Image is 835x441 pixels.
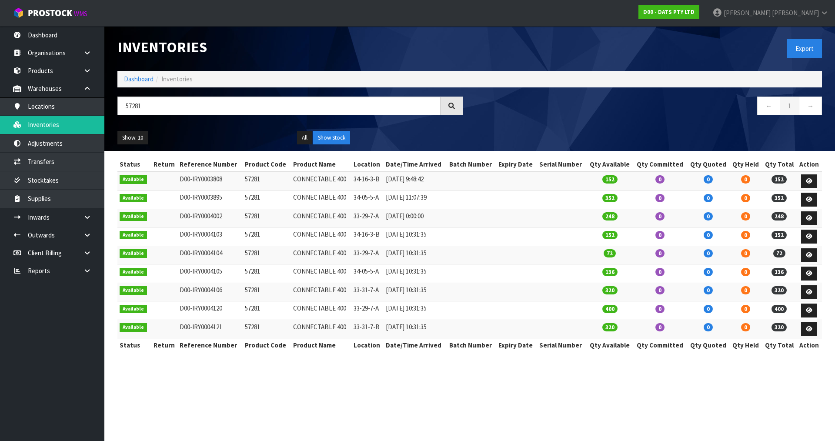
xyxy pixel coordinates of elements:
span: 320 [772,286,787,294]
td: 57281 [243,283,291,301]
td: D00-IRY0003808 [177,172,243,190]
span: 0 [741,249,750,257]
button: Export [787,39,822,58]
span: Available [120,286,147,295]
span: Available [120,175,147,184]
td: CONNECTABLE 400 [291,301,351,320]
button: Show Stock [313,131,350,145]
th: Reference Number [177,338,243,352]
td: D00-IRY0004105 [177,264,243,283]
th: Date/Time Arrived [384,157,447,171]
span: Available [120,194,147,203]
span: 248 [772,212,787,220]
span: 0 [704,249,713,257]
td: 57281 [243,209,291,227]
td: 33-29-7-A [351,209,384,227]
th: Location [351,157,384,171]
td: 34-05-5-A [351,190,384,209]
span: 0 [655,249,665,257]
td: D00-IRY0004002 [177,209,243,227]
img: cube-alt.png [13,7,24,18]
td: CONNECTABLE 400 [291,246,351,264]
td: CONNECTABLE 400 [291,190,351,209]
span: 0 [704,268,713,276]
th: Qty Available [587,338,633,352]
span: [PERSON_NAME] [724,9,771,17]
td: CONNECTABLE 400 [291,283,351,301]
th: Date/Time Arrived [384,338,447,352]
span: 0 [741,323,750,331]
span: 0 [704,286,713,294]
th: Reference Number [177,157,243,171]
span: 320 [772,323,787,331]
span: Available [120,323,147,332]
small: WMS [74,10,87,18]
span: 0 [704,175,713,184]
td: D00-IRY0004120 [177,301,243,320]
span: 400 [772,305,787,313]
span: 0 [655,194,665,202]
td: [DATE] 10:31:35 [384,301,447,320]
span: 0 [655,175,665,184]
td: [DATE] 10:31:35 [384,283,447,301]
td: CONNECTABLE 400 [291,264,351,283]
button: All [297,131,312,145]
td: 57281 [243,190,291,209]
th: Qty Committed [633,338,687,352]
span: Available [120,212,147,221]
span: 0 [704,212,713,220]
span: 352 [772,194,787,202]
span: 352 [602,194,618,202]
td: 33-29-7-A [351,301,384,320]
th: Qty Held [729,157,762,171]
span: 152 [772,175,787,184]
td: D00-IRY0004104 [177,246,243,264]
span: 0 [655,268,665,276]
span: 0 [704,323,713,331]
span: 0 [655,305,665,313]
nav: Page navigation [476,97,822,118]
span: 0 [741,305,750,313]
td: D00-IRY0004103 [177,227,243,246]
th: Qty Quoted [687,338,729,352]
td: 34-16-3-B [351,227,384,246]
th: Qty Available [587,157,633,171]
td: [DATE] 0:00:00 [384,209,447,227]
td: 57281 [243,246,291,264]
a: → [799,97,822,115]
th: Product Code [243,338,291,352]
th: Status [117,338,150,352]
td: 57281 [243,264,291,283]
span: 0 [741,286,750,294]
th: Serial Number [537,157,587,171]
th: Return [150,338,177,352]
td: [DATE] 10:31:35 [384,246,447,264]
td: 33-31-7-A [351,283,384,301]
span: 0 [741,175,750,184]
th: Qty Held [729,338,762,352]
td: 57281 [243,301,291,320]
span: [PERSON_NAME] [772,9,819,17]
span: 0 [655,231,665,239]
span: 0 [655,286,665,294]
span: 0 [741,231,750,239]
th: Batch Number [447,338,497,352]
span: Available [120,249,147,258]
td: CONNECTABLE 400 [291,227,351,246]
th: Product Code [243,157,291,171]
span: Available [120,305,147,314]
th: Location [351,338,384,352]
strong: D00 - DATS PTY LTD [643,8,695,16]
span: 0 [704,194,713,202]
button: Show: 10 [117,131,148,145]
th: Return [150,157,177,171]
td: [DATE] 10:31:35 [384,227,447,246]
span: ProStock [28,7,72,19]
span: 0 [704,305,713,313]
td: 34-16-3-B [351,172,384,190]
th: Serial Number [537,338,587,352]
td: 34-05-5-A [351,264,384,283]
th: Expiry Date [496,338,537,352]
td: [DATE] 10:31:35 [384,264,447,283]
td: 57281 [243,172,291,190]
